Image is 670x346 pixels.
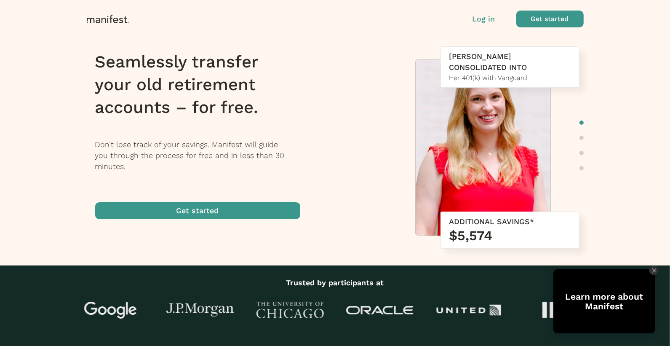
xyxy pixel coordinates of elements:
div: Tolstoy bubble widget [553,269,655,333]
img: J.P Morgan [166,303,234,317]
img: Google [77,302,144,319]
div: Close Tolstoy widget [649,266,659,275]
button: Log in [472,13,495,24]
p: Don’t lose track of your savings. Manifest will guide you through the process for free and in les... [95,139,311,172]
div: Learn more about Manifest [553,292,655,311]
div: ADDITIONAL SAVINGS* [449,216,571,227]
button: Get started [516,11,584,27]
div: [PERSON_NAME] CONSOLIDATED INTO [449,51,571,73]
div: Her 401(k) with Vanguard [449,73,571,83]
div: Open Tolstoy widget [553,269,655,333]
div: Open Tolstoy [553,269,655,333]
button: Get started [95,202,300,219]
h1: Seamlessly transfer your old retirement accounts – for free. [95,51,311,119]
img: Meredith [416,59,550,240]
img: Oracle [346,306,414,315]
h3: $5,574 [449,227,571,244]
img: University of Chicago [256,302,324,319]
